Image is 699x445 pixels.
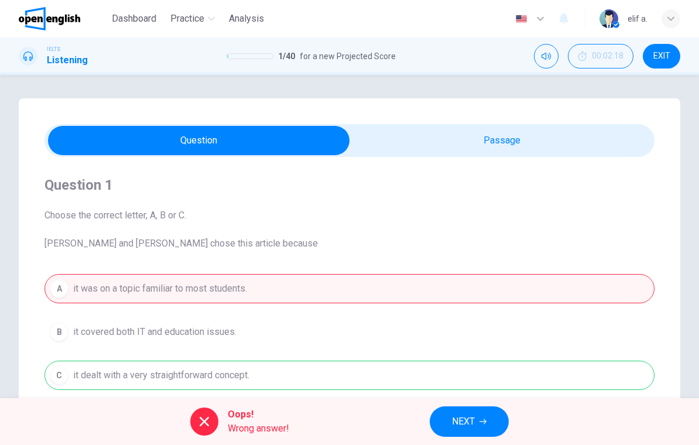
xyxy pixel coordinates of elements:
[229,12,264,26] span: Analysis
[224,8,269,29] button: Analysis
[568,44,633,69] div: Hide
[278,49,295,63] span: 1 / 40
[228,422,289,436] span: Wrong answer!
[19,7,107,30] a: OpenEnglish logo
[568,44,633,69] button: 00:02:18
[170,12,204,26] span: Practice
[514,15,529,23] img: en
[166,8,220,29] button: Practice
[47,53,88,67] h1: Listening
[628,12,647,26] div: elif a.
[228,408,289,422] span: Oops!
[112,12,156,26] span: Dashboard
[19,7,80,30] img: OpenEnglish logo
[430,406,509,437] button: NEXT
[653,52,670,61] span: EXIT
[643,44,680,69] button: EXIT
[592,52,623,61] span: 00:02:18
[44,176,655,194] h4: Question 1
[534,44,558,69] div: Mute
[47,45,60,53] span: IELTS
[300,49,396,63] span: for a new Projected Score
[44,208,655,251] span: Choose the correct letter, A, B or C. [PERSON_NAME] and [PERSON_NAME] chose this article because
[599,9,618,28] img: Profile picture
[107,8,161,29] button: Dashboard
[452,413,475,430] span: NEXT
